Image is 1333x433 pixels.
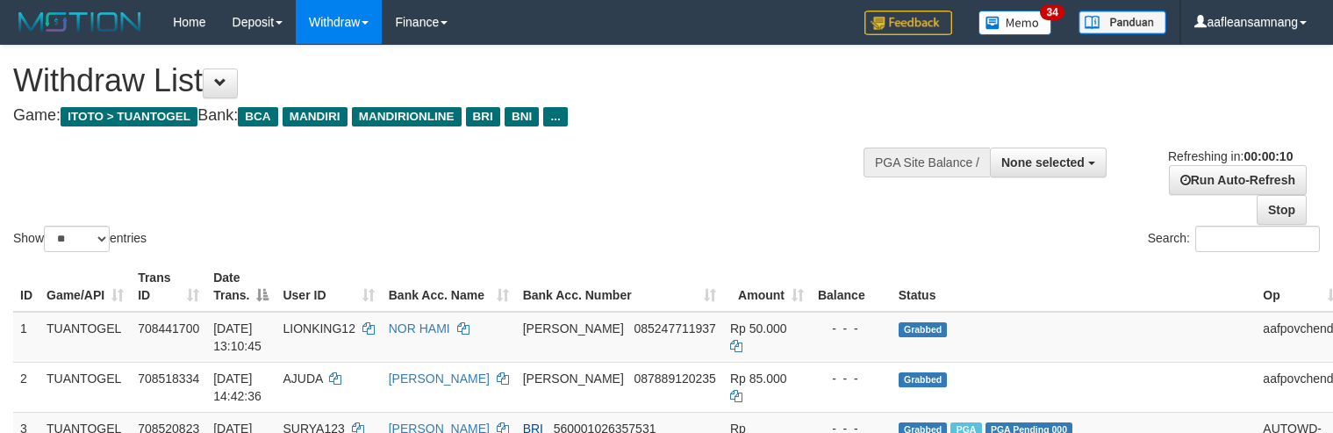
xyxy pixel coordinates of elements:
label: Show entries [13,226,147,252]
th: Balance [811,262,892,312]
span: Rp 50.000 [730,321,787,336]
span: BCA [238,107,277,126]
span: 34 [1040,4,1064,20]
select: Showentries [44,226,110,252]
th: Bank Acc. Name: activate to sort column ascending [382,262,516,312]
a: Stop [1257,195,1307,225]
span: Refreshing in: [1168,149,1293,163]
span: [DATE] 14:42:36 [213,372,262,403]
th: Game/API: activate to sort column ascending [39,262,131,312]
th: Trans ID: activate to sort column ascending [131,262,206,312]
span: [DATE] 13:10:45 [213,321,262,353]
div: - - - [818,370,885,387]
a: NOR HAMI [389,321,450,336]
span: LIONKING12 [283,321,355,336]
img: Button%20Memo.svg [978,11,1052,35]
span: ITOTO > TUANTOGEL [61,107,197,126]
span: AJUDA [283,372,322,386]
th: Date Trans.: activate to sort column descending [206,262,276,312]
span: [PERSON_NAME] [523,372,624,386]
th: ID [13,262,39,312]
span: BRI [466,107,500,126]
span: MANDIRIONLINE [352,107,462,126]
td: TUANTOGEL [39,312,131,363]
span: Copy 087889120235 to clipboard [634,372,715,386]
strong: 00:00:10 [1243,149,1293,163]
span: 708518334 [138,372,199,386]
span: MANDIRI [283,107,348,126]
th: Amount: activate to sort column ascending [723,262,811,312]
h4: Game: Bank: [13,107,871,125]
span: ... [543,107,567,126]
input: Search: [1195,226,1320,252]
button: None selected [990,148,1107,177]
span: Grabbed [899,322,948,337]
img: Feedback.jpg [864,11,952,35]
label: Search: [1148,226,1320,252]
td: TUANTOGEL [39,362,131,412]
th: Status [892,262,1257,312]
span: None selected [1001,155,1085,170]
th: Bank Acc. Number: activate to sort column ascending [516,262,723,312]
span: BNI [505,107,539,126]
a: [PERSON_NAME] [389,372,490,386]
h1: Withdraw List [13,63,871,98]
div: PGA Site Balance / [864,148,990,177]
img: panduan.png [1079,11,1166,34]
div: - - - [818,320,885,337]
span: Grabbed [899,372,948,387]
img: MOTION_logo.png [13,9,147,35]
span: Copy 085247711937 to clipboard [634,321,715,336]
a: Run Auto-Refresh [1169,165,1307,195]
td: 2 [13,362,39,412]
td: 1 [13,312,39,363]
span: 708441700 [138,321,199,336]
span: Rp 85.000 [730,372,787,386]
span: [PERSON_NAME] [523,321,624,336]
th: User ID: activate to sort column ascending [276,262,381,312]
